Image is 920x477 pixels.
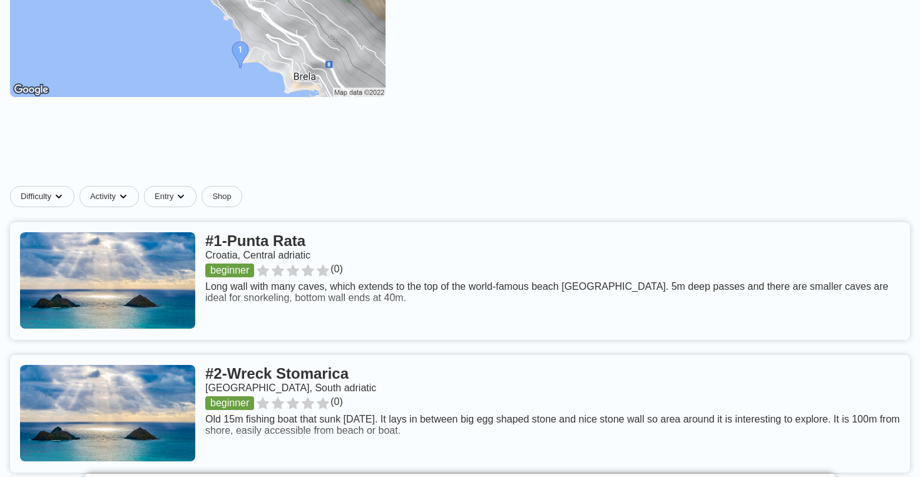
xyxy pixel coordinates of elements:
iframe: Advertisement [156,120,764,176]
img: dropdown caret [54,192,64,202]
img: dropdown caret [176,192,186,202]
span: Entry [155,192,173,202]
img: dropdown caret [118,192,128,202]
a: Shop [202,186,242,207]
button: Difficultydropdown caret [10,186,79,207]
button: Entrydropdown caret [144,186,202,207]
span: Activity [90,192,116,202]
button: Activitydropdown caret [79,186,144,207]
span: Difficulty [21,192,51,202]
